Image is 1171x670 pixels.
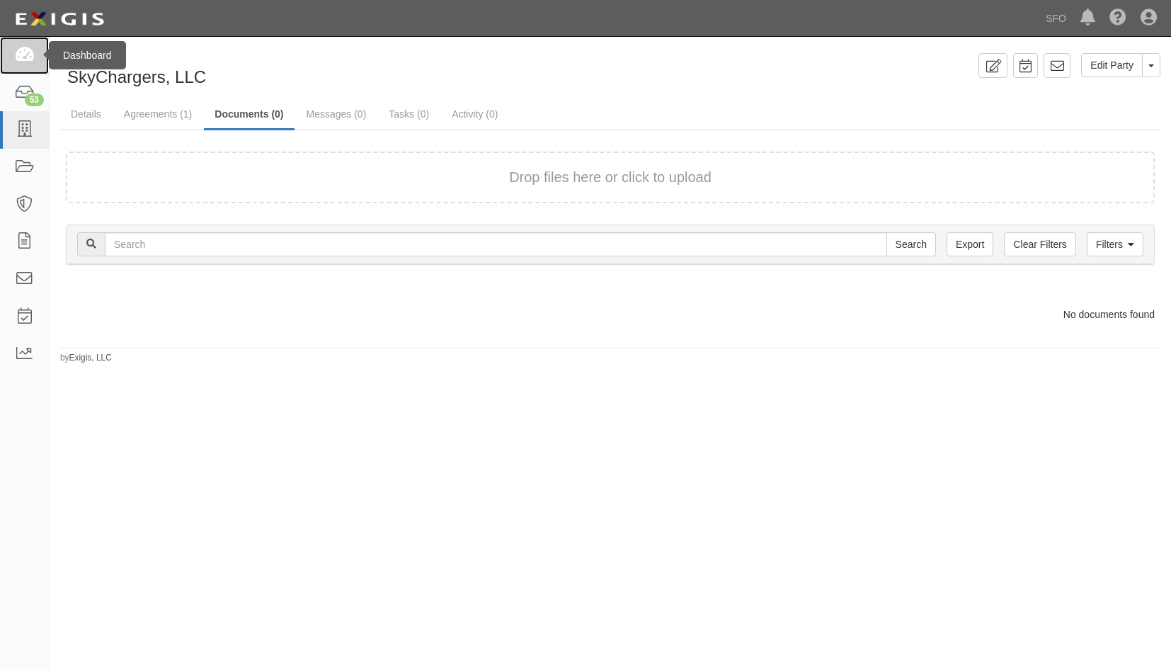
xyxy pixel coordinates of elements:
[66,53,206,65] div: Party
[49,41,126,69] div: Dashboard
[67,67,206,86] span: SkyChargers, LLC
[296,100,377,128] a: Messages (0)
[11,6,108,32] img: logo-5460c22ac91f19d4615b14bd174203de0afe785f0fc80cf4dbbc73dc1793850b.png
[204,100,294,130] a: Documents (0)
[886,232,936,256] input: Search
[947,232,993,256] a: Export
[509,167,712,188] button: Drop files here or click to upload
[25,93,44,106] div: 53
[1087,232,1143,256] a: Filters
[1004,232,1075,256] a: Clear Filters
[1039,4,1073,33] a: SFO
[1081,53,1143,77] a: Edit Party
[60,100,112,128] a: Details
[105,232,887,256] input: Search
[60,53,600,89] div: SkyChargers, LLC
[378,100,440,128] a: Tasks (0)
[69,353,112,363] a: Exigis, LLC
[60,352,112,364] small: by
[113,100,202,128] a: Agreements (1)
[441,100,508,128] a: Activity (0)
[1109,10,1126,27] i: Help Center - Complianz
[55,307,1165,322] div: No documents found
